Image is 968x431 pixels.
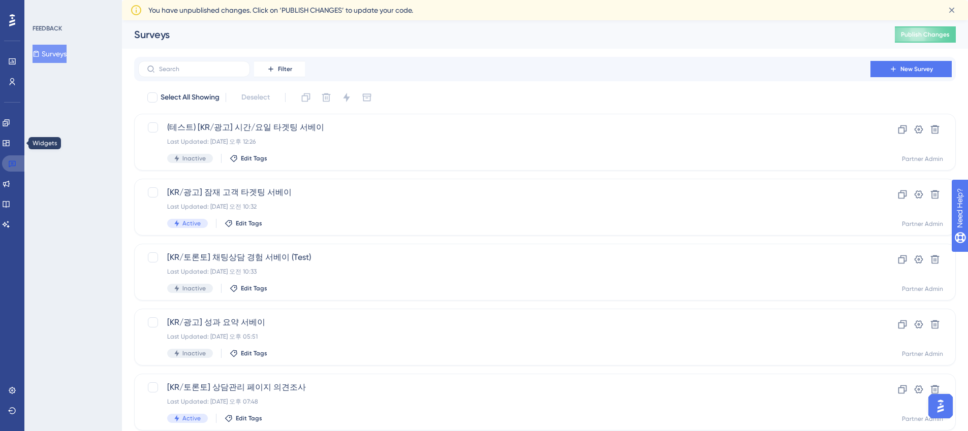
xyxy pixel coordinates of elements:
[870,61,952,77] button: New Survey
[241,91,270,104] span: Deselect
[895,26,956,43] button: Publish Changes
[241,284,267,292] span: Edit Tags
[230,349,267,357] button: Edit Tags
[901,30,950,39] span: Publish Changes
[167,203,841,211] div: Last Updated: [DATE] 오전 10:32
[167,397,841,406] div: Last Updated: [DATE] 오후 07:48
[902,350,943,358] div: Partner Admin
[182,219,201,227] span: Active
[33,24,62,32] div: FEEDBACK
[33,45,67,63] button: Surveys
[167,381,841,393] span: [KR/토론토] 상담관리 페이지 의견조사
[241,154,267,162] span: Edit Tags
[24,3,64,15] span: Need Help?
[167,268,841,276] div: Last Updated: [DATE] 오전 10:33
[134,27,869,42] div: Surveys
[159,65,241,73] input: Search
[167,333,841,341] div: Last Updated: [DATE] 오후 05:51
[182,349,206,357] span: Inactive
[278,65,292,73] span: Filter
[225,414,262,422] button: Edit Tags
[167,138,841,146] div: Last Updated: [DATE] 오후 12:26
[232,88,279,107] button: Deselect
[182,154,206,162] span: Inactive
[902,285,943,293] div: Partner Admin
[236,219,262,227] span: Edit Tags
[225,219,262,227] button: Edit Tags
[902,155,943,163] div: Partner Admin
[167,121,841,134] span: (테스트) [KR/광고] 시간/요일 타겟팅 서베이
[167,251,841,263] span: [KR/토론토] 채팅상담 경험 서베이 (Test)
[167,186,841,198] span: [KR/광고] 잠재 고객 타겟팅 서베이
[925,391,956,421] iframe: UserGuiding AI Assistant Launcher
[241,349,267,357] span: Edit Tags
[254,61,305,77] button: Filter
[161,91,220,104] span: Select All Showing
[167,316,841,328] span: [KR/광고] 성과 요약 서베이
[148,4,413,16] span: You have unpublished changes. Click on ‘PUBLISH CHANGES’ to update your code.
[902,220,943,228] div: Partner Admin
[230,284,267,292] button: Edit Tags
[230,154,267,162] button: Edit Tags
[182,414,201,422] span: Active
[900,65,933,73] span: New Survey
[902,415,943,423] div: Partner Admin
[182,284,206,292] span: Inactive
[236,414,262,422] span: Edit Tags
